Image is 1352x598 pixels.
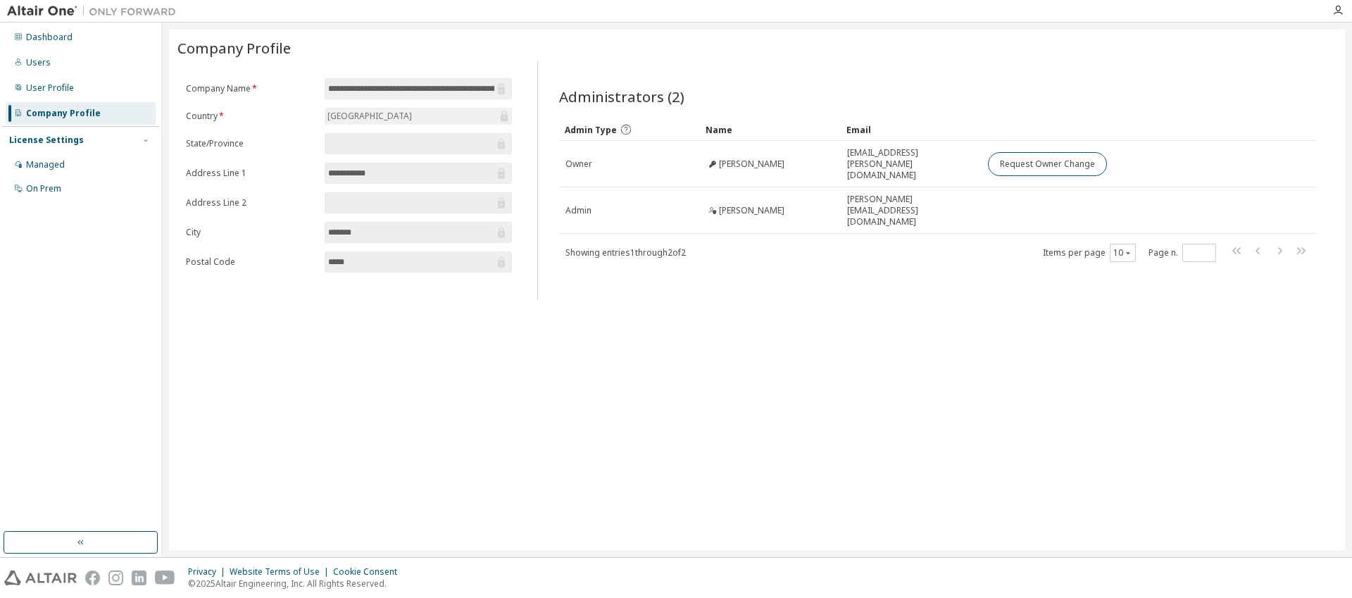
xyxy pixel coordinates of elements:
div: Name [706,118,835,141]
div: Company Profile [26,108,101,119]
label: Country [186,111,316,122]
div: License Settings [9,135,84,146]
span: [EMAIL_ADDRESS][PERSON_NAME][DOMAIN_NAME] [847,147,975,181]
span: Items per page [1043,244,1136,262]
div: Email [846,118,976,141]
div: Privacy [188,566,230,578]
label: Address Line 2 [186,197,316,208]
img: Altair One [7,4,183,18]
img: youtube.svg [155,571,175,585]
div: Users [26,57,51,68]
span: Showing entries 1 through 2 of 2 [565,247,686,258]
button: Request Owner Change [988,152,1107,176]
label: City [186,227,316,238]
span: Company Profile [177,38,291,58]
span: [PERSON_NAME] [719,158,784,170]
label: State/Province [186,138,316,149]
p: © 2025 Altair Engineering, Inc. All Rights Reserved. [188,578,406,590]
img: instagram.svg [108,571,123,585]
div: [GEOGRAPHIC_DATA] [325,108,512,125]
label: Company Name [186,83,316,94]
div: Managed [26,159,65,170]
img: linkedin.svg [132,571,146,585]
div: [GEOGRAPHIC_DATA] [325,108,414,124]
img: altair_logo.svg [4,571,77,585]
div: Cookie Consent [333,566,406,578]
label: Postal Code [186,256,316,268]
button: 10 [1113,247,1132,258]
div: Dashboard [26,32,73,43]
span: Admin [565,205,591,216]
span: Owner [565,158,592,170]
div: On Prem [26,183,61,194]
span: Administrators (2) [559,87,684,106]
span: [PERSON_NAME] [719,205,784,216]
span: Page n. [1148,244,1216,262]
span: [PERSON_NAME][EMAIL_ADDRESS][DOMAIN_NAME] [847,194,975,228]
label: Address Line 1 [186,168,316,179]
span: Admin Type [565,124,617,136]
img: facebook.svg [85,571,100,585]
div: Website Terms of Use [230,566,333,578]
div: User Profile [26,82,74,94]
